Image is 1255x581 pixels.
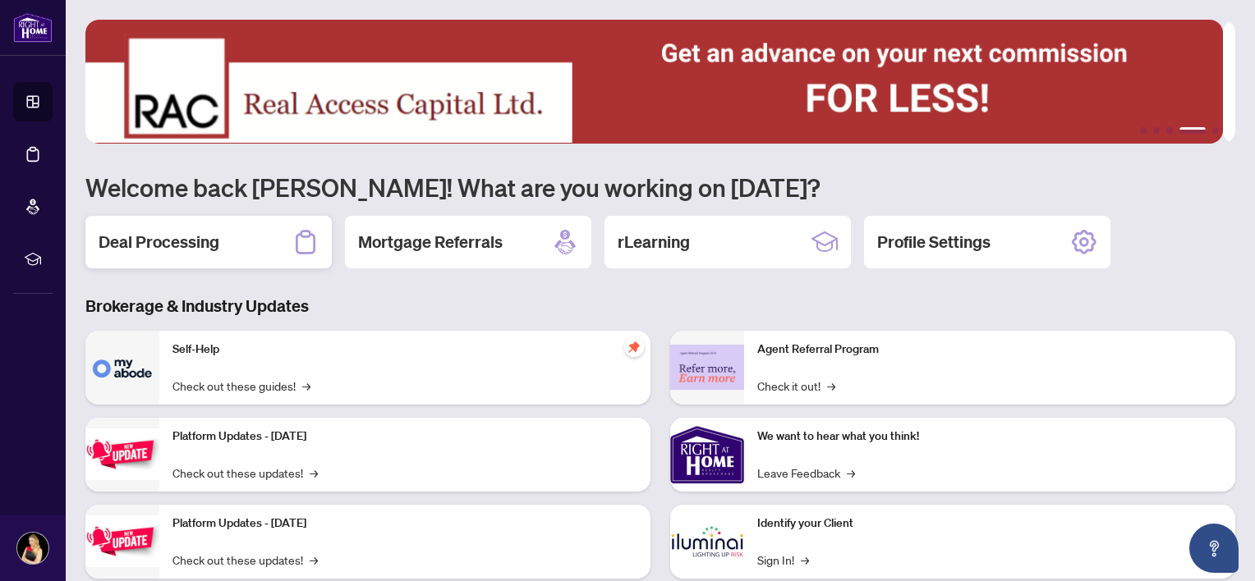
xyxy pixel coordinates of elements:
[1153,127,1160,134] button: 2
[85,515,159,567] img: Platform Updates - July 8, 2025
[618,231,690,254] h2: rLearning
[670,418,744,492] img: We want to hear what you think!
[801,551,809,569] span: →
[877,231,991,254] h2: Profile Settings
[85,331,159,405] img: Self-Help
[1166,127,1173,134] button: 3
[624,337,644,357] span: pushpin
[99,231,219,254] h2: Deal Processing
[302,377,310,395] span: →
[13,12,53,43] img: logo
[757,377,835,395] a: Check it out!→
[17,533,48,564] img: Profile Icon
[757,428,1222,446] p: We want to hear what you think!
[847,464,855,482] span: →
[172,464,318,482] a: Check out these updates!→
[85,428,159,480] img: Platform Updates - July 21, 2025
[1189,524,1239,573] button: Open asap
[85,172,1235,203] h1: Welcome back [PERSON_NAME]! What are you working on [DATE]?
[1212,127,1219,134] button: 5
[85,20,1223,144] img: Slide 3
[172,551,318,569] a: Check out these updates!→
[757,464,855,482] a: Leave Feedback→
[670,505,744,579] img: Identify your Client
[172,377,310,395] a: Check out these guides!→
[1140,127,1147,134] button: 1
[1179,127,1206,134] button: 4
[358,231,503,254] h2: Mortgage Referrals
[172,428,637,446] p: Platform Updates - [DATE]
[172,515,637,533] p: Platform Updates - [DATE]
[310,551,318,569] span: →
[670,345,744,390] img: Agent Referral Program
[310,464,318,482] span: →
[85,295,1235,318] h3: Brokerage & Industry Updates
[757,341,1222,359] p: Agent Referral Program
[757,515,1222,533] p: Identify your Client
[757,551,809,569] a: Sign In!→
[172,341,637,359] p: Self-Help
[827,377,835,395] span: →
